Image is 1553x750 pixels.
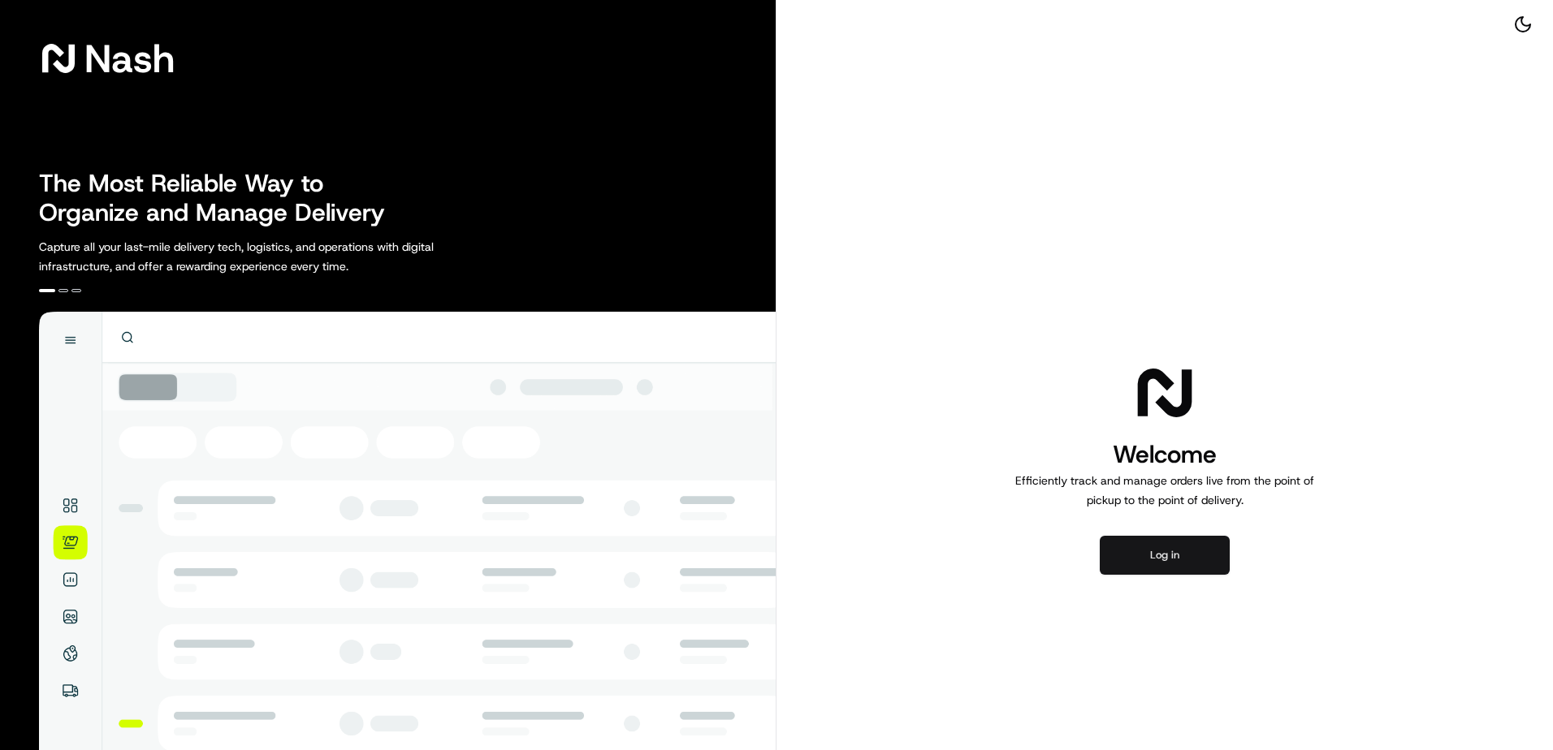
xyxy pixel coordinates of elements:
p: Capture all your last-mile delivery tech, logistics, and operations with digital infrastructure, ... [39,237,507,276]
span: Nash [84,42,175,75]
button: Log in [1100,536,1230,575]
h1: Welcome [1009,438,1321,471]
p: Efficiently track and manage orders live from the point of pickup to the point of delivery. [1009,471,1321,510]
h2: The Most Reliable Way to Organize and Manage Delivery [39,169,403,227]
